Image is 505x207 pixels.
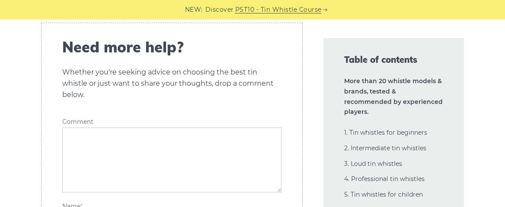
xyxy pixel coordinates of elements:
[344,144,426,152] a: 2. Intermediate tin whistles
[185,5,203,15] span: NEW:
[344,159,402,167] a: 3. Loud tin whistles
[344,191,423,198] a: 5. Tin whistles for children
[235,5,322,15] a: PST10 - Tin Whistle Course
[344,77,443,116] strong: More than 20 whistle models & brands, tested & recommended by experienced players.
[62,118,281,126] label: Comment
[62,39,281,56] span: Need more help?
[344,54,443,66] span: Table of contents
[62,67,281,100] p: Whether you're seeking advice on choosing the best tin whistle or just want to share your thought...
[344,175,425,183] a: 4. Professional tin whistles
[344,129,427,136] a: 1. Tin whistles for beginners
[205,5,234,15] span: Discover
